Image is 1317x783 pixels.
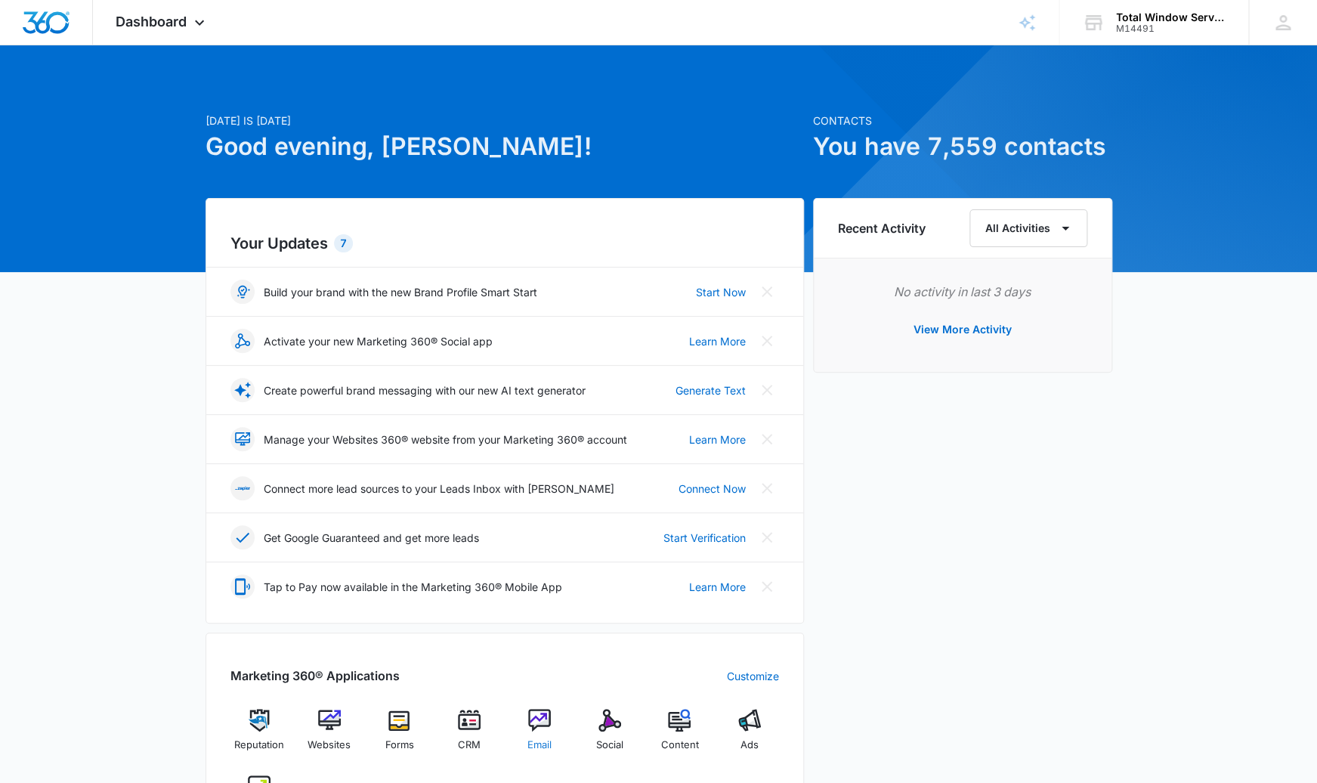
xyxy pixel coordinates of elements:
[838,283,1087,301] p: No activity in last 3 days
[676,382,746,398] a: Generate Text
[264,579,562,595] p: Tap to Pay now available in the Marketing 360® Mobile App
[740,738,759,753] span: Ads
[663,530,746,546] a: Start Verification
[813,128,1112,165] h1: You have 7,559 contacts
[308,738,351,753] span: Websites
[264,333,493,349] p: Activate your new Marketing 360® Social app
[385,738,413,753] span: Forms
[230,709,289,763] a: Reputation
[264,284,537,300] p: Build your brand with the new Brand Profile Smart Start
[334,234,353,252] div: 7
[1116,11,1226,23] div: account name
[755,378,779,402] button: Close
[264,530,479,546] p: Get Google Guaranteed and get more leads
[230,667,400,685] h2: Marketing 360® Applications
[441,709,499,763] a: CRM
[234,738,284,753] span: Reputation
[689,432,746,447] a: Learn More
[755,280,779,304] button: Close
[689,579,746,595] a: Learn More
[696,284,746,300] a: Start Now
[596,738,623,753] span: Social
[230,232,779,255] h2: Your Updates
[1116,23,1226,34] div: account id
[264,481,614,497] p: Connect more lead sources to your Leads Inbox with [PERSON_NAME]
[721,709,779,763] a: Ads
[755,574,779,599] button: Close
[689,333,746,349] a: Learn More
[206,128,804,165] h1: Good evening, [PERSON_NAME]!
[458,738,481,753] span: CRM
[651,709,709,763] a: Content
[727,668,779,684] a: Customize
[755,427,779,451] button: Close
[116,14,187,29] span: Dashboard
[838,219,926,237] h6: Recent Activity
[206,113,804,128] p: [DATE] is [DATE]
[813,113,1112,128] p: Contacts
[300,709,358,763] a: Websites
[511,709,569,763] a: Email
[898,311,1027,348] button: View More Activity
[580,709,638,763] a: Social
[755,476,779,500] button: Close
[264,382,586,398] p: Create powerful brand messaging with our new AI text generator
[370,709,428,763] a: Forms
[755,329,779,353] button: Close
[679,481,746,497] a: Connect Now
[264,432,627,447] p: Manage your Websites 360® website from your Marketing 360® account
[755,525,779,549] button: Close
[660,738,698,753] span: Content
[969,209,1087,247] button: All Activities
[527,738,552,753] span: Email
